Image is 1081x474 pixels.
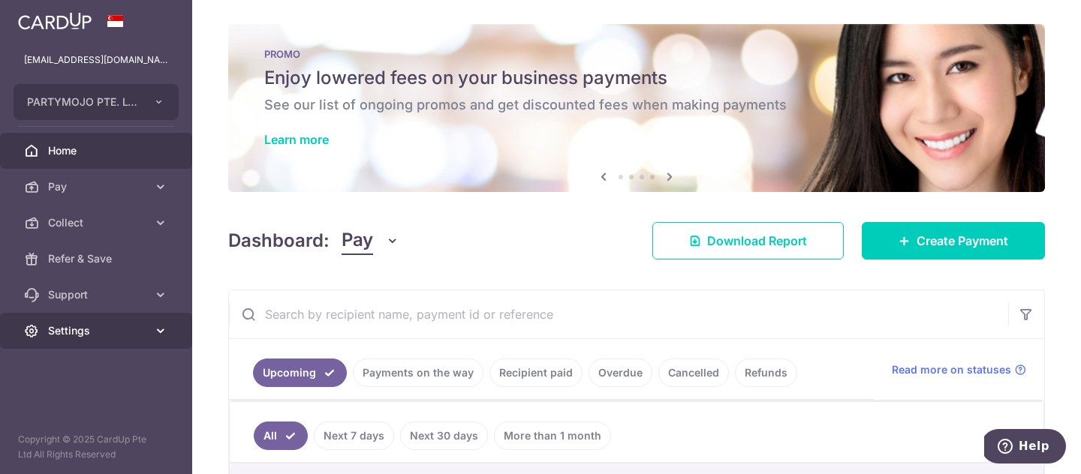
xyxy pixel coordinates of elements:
[228,24,1045,192] img: Latest Promos Banner
[264,132,329,147] a: Learn more
[14,84,179,120] button: PARTYMOJO PTE. LTD.
[253,358,347,387] a: Upcoming
[48,179,147,194] span: Pay
[892,362,1011,377] span: Read more on statuses
[658,358,729,387] a: Cancelled
[892,362,1026,377] a: Read more on statuses
[862,222,1045,259] a: Create Payment
[342,226,399,255] button: Pay
[48,287,147,302] span: Support
[314,421,394,450] a: Next 7 days
[18,12,92,30] img: CardUp
[489,358,583,387] a: Recipient paid
[494,421,611,450] a: More than 1 month
[353,358,483,387] a: Payments on the way
[589,358,652,387] a: Overdue
[984,429,1066,466] iframe: Opens a widget where you can find more information
[48,143,147,158] span: Home
[400,421,488,450] a: Next 30 days
[342,226,373,255] span: Pay
[229,290,1008,338] input: Search by recipient name, payment id or reference
[264,66,1009,90] h5: Enjoy lowered fees on your business payments
[228,227,330,254] h4: Dashboard:
[48,215,147,230] span: Collect
[24,52,168,67] p: [EMAIL_ADDRESS][DOMAIN_NAME]
[735,358,797,387] a: Refunds
[652,222,844,259] a: Download Report
[707,232,807,250] span: Download Report
[48,323,147,338] span: Settings
[264,96,1009,114] h6: See our list of ongoing promos and get discounted fees when making payments
[48,251,147,266] span: Refer & Save
[254,421,308,450] a: All
[27,94,138,109] span: PARTYMOJO PTE. LTD.
[264,48,1009,60] p: PROMO
[917,232,1008,250] span: Create Payment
